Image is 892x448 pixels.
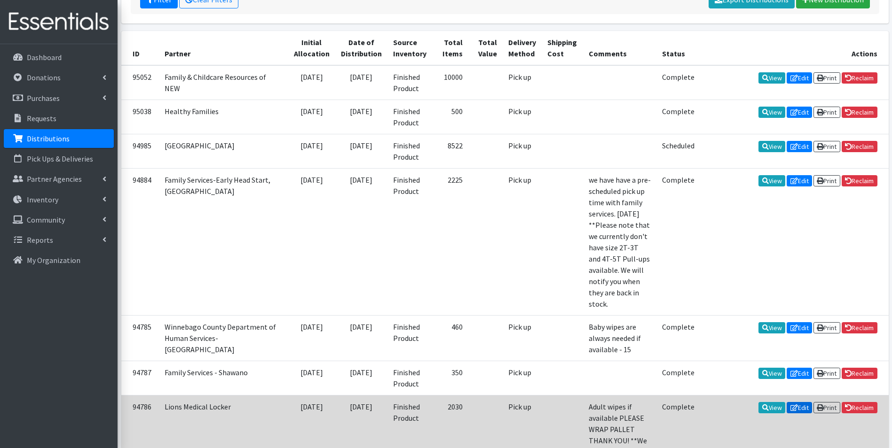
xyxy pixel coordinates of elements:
[159,134,288,168] td: [GEOGRAPHIC_DATA]
[335,315,387,361] td: [DATE]
[432,315,468,361] td: 460
[159,65,288,100] td: Family & Childcare Resources of NEW
[656,134,700,168] td: Scheduled
[387,100,432,134] td: Finished Product
[432,168,468,315] td: 2225
[27,53,62,62] p: Dashboard
[813,141,840,152] a: Print
[4,6,114,38] img: HumanEssentials
[656,100,700,134] td: Complete
[758,72,785,84] a: View
[121,134,159,168] td: 94985
[335,31,387,65] th: Date of Distribution
[656,315,700,361] td: Complete
[27,174,82,184] p: Partner Agencies
[288,134,335,168] td: [DATE]
[813,175,840,186] a: Print
[432,361,468,395] td: 350
[288,65,335,100] td: [DATE]
[503,168,542,315] td: Pick up
[701,31,889,65] th: Actions
[4,129,114,148] a: Distributions
[159,31,288,65] th: Partner
[583,31,657,65] th: Comments
[4,231,114,249] a: Reports
[4,210,114,229] a: Community
[335,65,387,100] td: [DATE]
[656,31,700,65] th: Status
[387,315,432,361] td: Finished Product
[121,65,159,100] td: 95052
[288,100,335,134] td: [DATE]
[842,72,877,84] a: Reclaim
[27,134,70,143] p: Distributions
[335,168,387,315] td: [DATE]
[842,402,877,413] a: Reclaim
[758,107,785,118] a: View
[842,175,877,186] a: Reclaim
[27,114,56,123] p: Requests
[503,315,542,361] td: Pick up
[787,141,812,152] a: Edit
[121,315,159,361] td: 94785
[335,134,387,168] td: [DATE]
[813,368,840,379] a: Print
[4,170,114,188] a: Partner Agencies
[842,368,877,379] a: Reclaim
[159,100,288,134] td: Healthy Families
[387,31,432,65] th: Source Inventory
[4,89,114,108] a: Purchases
[503,65,542,100] td: Pick up
[656,65,700,100] td: Complete
[121,168,159,315] td: 94884
[159,361,288,395] td: Family Services - Shawano
[27,255,80,265] p: My Organization
[387,134,432,168] td: Finished Product
[288,31,335,65] th: Initial Allocation
[4,109,114,128] a: Requests
[842,107,877,118] a: Reclaim
[758,402,785,413] a: View
[335,100,387,134] td: [DATE]
[842,141,877,152] a: Reclaim
[758,368,785,379] a: View
[656,168,700,315] td: Complete
[27,93,60,103] p: Purchases
[387,65,432,100] td: Finished Product
[787,72,812,84] a: Edit
[787,402,812,413] a: Edit
[288,168,335,315] td: [DATE]
[787,175,812,186] a: Edit
[758,175,785,186] a: View
[4,48,114,67] a: Dashboard
[27,215,65,224] p: Community
[432,134,468,168] td: 8522
[503,134,542,168] td: Pick up
[387,361,432,395] td: Finished Product
[787,107,812,118] a: Edit
[583,315,657,361] td: Baby wipes are always needed if available - 15
[583,168,657,315] td: we have have a pre-scheduled pick up time with family services. [DATE] **Please note that we curr...
[432,31,468,65] th: Total Items
[27,235,53,245] p: Reports
[4,190,114,209] a: Inventory
[813,107,840,118] a: Print
[503,100,542,134] td: Pick up
[542,31,583,65] th: Shipping Cost
[787,322,812,333] a: Edit
[159,168,288,315] td: Family Services-Early Head Start, [GEOGRAPHIC_DATA]
[813,402,840,413] a: Print
[656,361,700,395] td: Complete
[787,368,812,379] a: Edit
[4,251,114,270] a: My Organization
[288,315,335,361] td: [DATE]
[335,361,387,395] td: [DATE]
[503,361,542,395] td: Pick up
[159,315,288,361] td: Winnebago County Department of Human Services-[GEOGRAPHIC_DATA]
[432,65,468,100] td: 10000
[4,149,114,168] a: Pick Ups & Deliveries
[468,31,503,65] th: Total Value
[27,154,93,163] p: Pick Ups & Deliveries
[813,72,840,84] a: Print
[4,68,114,87] a: Donations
